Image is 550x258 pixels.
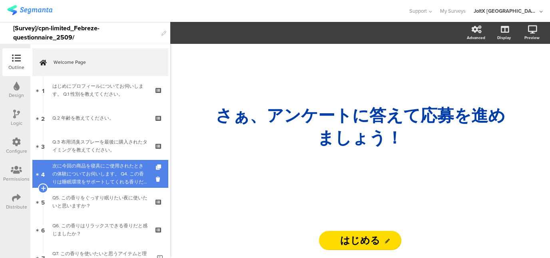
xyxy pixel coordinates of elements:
[32,188,168,216] a: 5 Q5. この香りをぐっすり眠りたい夜に使いたいと思いますか？
[32,104,168,132] a: 2 Q.2 年齢を教えてください。
[32,76,168,104] a: 1 はじめにプロフィールについてお伺いします。 Q.1 性別を教えてください。
[524,35,540,41] div: Preview
[52,114,148,122] div: Q.2 年齢を教えてください。
[32,132,168,160] a: 3 Q.3 布用消臭スプレーを最後に購入されたタイミングを教えてください。
[41,142,45,150] span: 3
[41,197,45,206] span: 5
[41,169,45,178] span: 4
[32,160,168,188] a: 4 次に今回の商品を寝具にご使用されたときの体験についてお伺いします。 Q4. この香りは睡眠環境をサポートしてくれる香りだと感じましたか？
[13,22,157,44] div: [Survey]/cpn-limited_Febreze-questionnaire_2509/
[3,175,30,183] div: Permissions
[52,162,148,186] div: 次に今回の商品を寝具にご使用されたときの体験についてお伺いします。 Q4. この香りは睡眠環境をサポートしてくれる香りだと感じましたか？
[32,216,168,244] a: 6 Q6. この香りはリラックスできる香りだと感じましたか？
[474,7,538,15] div: JoltX [GEOGRAPHIC_DATA]
[9,92,24,99] div: Design
[7,5,52,15] img: segmanta logo
[11,120,22,127] div: Logic
[52,82,148,98] div: はじめにプロフィールについてお伺いします。 Q.1 性別を教えてください。
[156,165,163,170] i: Duplicate
[212,104,508,149] p: さぁ、ア﻿ンケートに答えて応募を進めましょう！
[54,58,156,66] span: Welcome Page
[42,86,44,95] span: 1
[6,203,27,211] div: Distribute
[52,222,148,238] div: Q6. この香りはリラックスできる香りだと感じましたか？
[8,64,24,71] div: Outline
[52,194,148,210] div: Q5. この香りをぐっすり眠りたい夜に使いたいと思いますか？
[156,175,163,183] i: Delete
[409,7,427,15] span: Support
[497,35,511,41] div: Display
[6,148,27,155] div: Configure
[41,225,45,234] span: 6
[32,48,168,76] a: Welcome Page
[467,35,485,41] div: Advanced
[41,114,45,122] span: 2
[52,138,148,154] div: Q.3 布用消臭スプレーを最後に購入されたタイミングを教えてください。
[319,231,401,250] input: Start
